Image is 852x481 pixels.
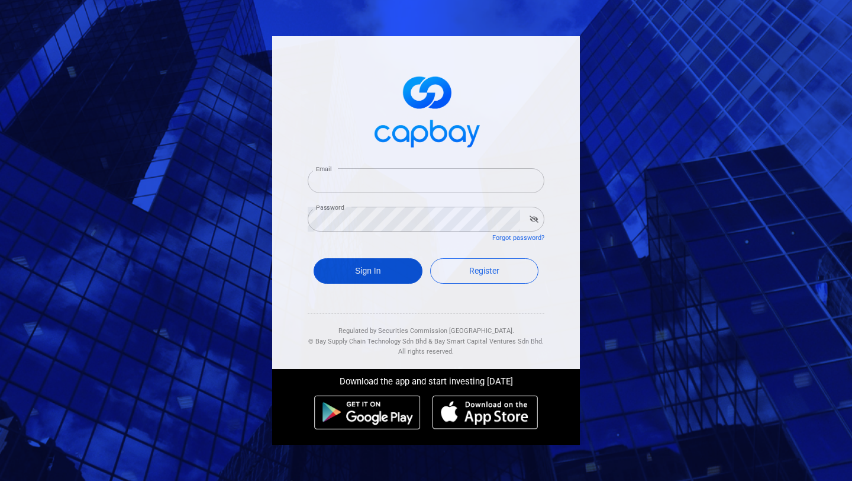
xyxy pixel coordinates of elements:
button: Sign In [314,258,422,284]
label: Password [316,203,344,212]
div: Download the app and start investing [DATE] [263,369,589,389]
div: Regulated by Securities Commission [GEOGRAPHIC_DATA]. & All rights reserved. [308,314,544,357]
img: ios [433,395,538,429]
span: Bay Smart Capital Ventures Sdn Bhd. [434,338,544,345]
img: android [314,395,421,429]
a: Forgot password? [492,234,544,242]
a: Register [430,258,539,284]
span: © Bay Supply Chain Technology Sdn Bhd [308,338,427,345]
label: Email [316,165,331,174]
img: logo [367,66,485,154]
span: Register [469,266,499,275]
